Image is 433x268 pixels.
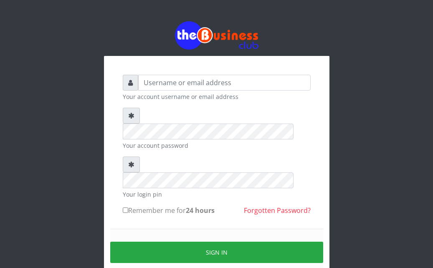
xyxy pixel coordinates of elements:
b: 24 hours [186,206,215,215]
small: Your account username or email address [123,92,311,101]
input: Username or email address [138,75,311,91]
a: Forgotten Password? [244,206,311,215]
input: Remember me for24 hours [123,207,128,213]
small: Your account password [123,141,311,150]
button: Sign in [110,242,323,263]
small: Your login pin [123,190,311,199]
label: Remember me for [123,205,215,215]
